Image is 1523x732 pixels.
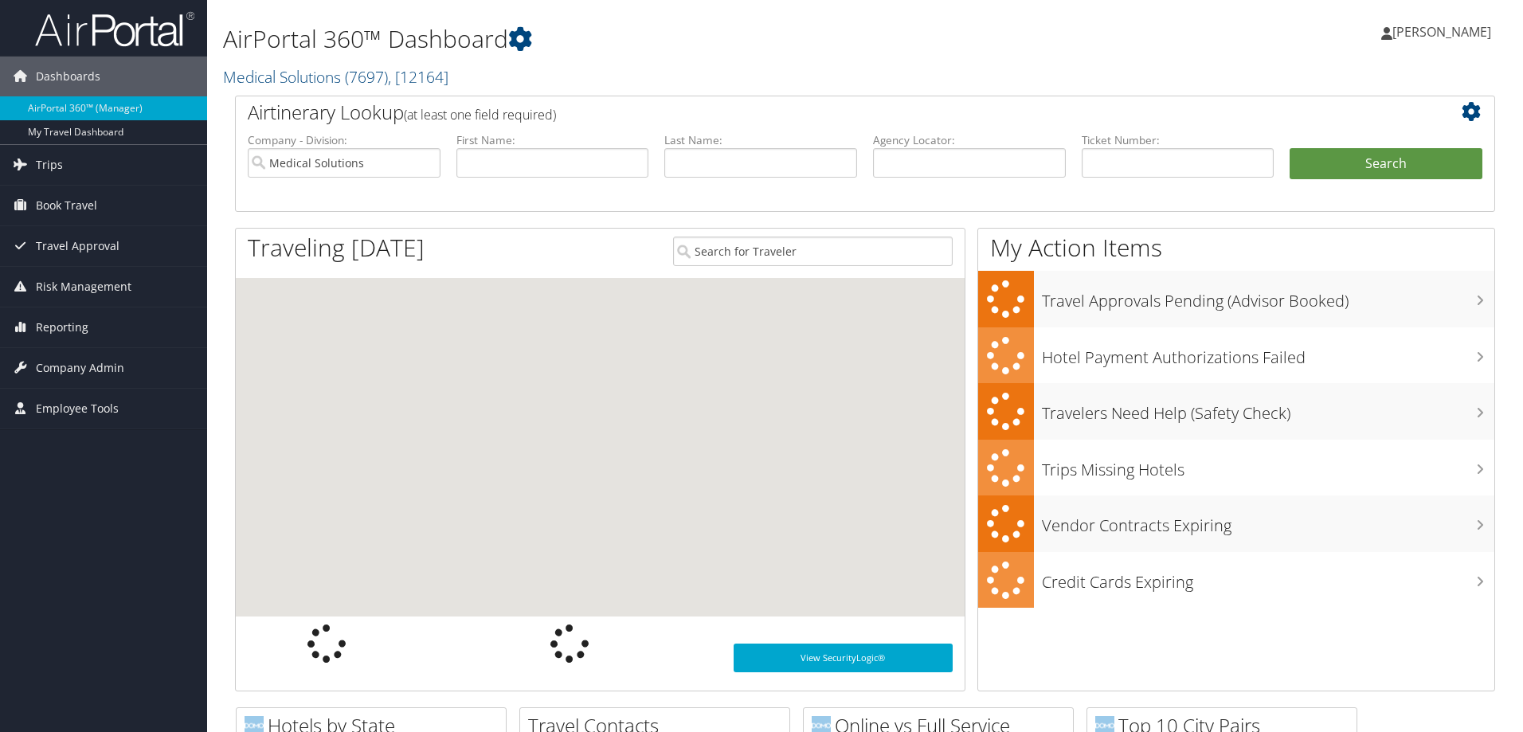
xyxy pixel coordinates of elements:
[1392,23,1491,41] span: [PERSON_NAME]
[1042,507,1494,537] h3: Vendor Contracts Expiring
[35,10,194,48] img: airportal-logo.png
[1042,563,1494,593] h3: Credit Cards Expiring
[36,307,88,347] span: Reporting
[36,348,124,388] span: Company Admin
[1042,282,1494,312] h3: Travel Approvals Pending (Advisor Booked)
[36,226,119,266] span: Travel Approval
[388,66,448,88] span: , [ 12164 ]
[978,495,1494,552] a: Vendor Contracts Expiring
[978,271,1494,327] a: Travel Approvals Pending (Advisor Booked)
[36,186,97,225] span: Book Travel
[345,66,388,88] span: ( 7697 )
[36,57,100,96] span: Dashboards
[1381,8,1507,56] a: [PERSON_NAME]
[873,132,1066,148] label: Agency Locator:
[978,383,1494,440] a: Travelers Need Help (Safety Check)
[456,132,649,148] label: First Name:
[1042,451,1494,481] h3: Trips Missing Hotels
[248,231,425,264] h1: Traveling [DATE]
[1042,339,1494,369] h3: Hotel Payment Authorizations Failed
[36,267,131,307] span: Risk Management
[223,22,1079,56] h1: AirPortal 360™ Dashboard
[248,99,1377,126] h2: Airtinerary Lookup
[404,106,556,123] span: (at least one field required)
[1082,132,1274,148] label: Ticket Number:
[1290,148,1482,180] button: Search
[673,237,953,266] input: Search for Traveler
[734,644,953,672] a: View SecurityLogic®
[978,231,1494,264] h1: My Action Items
[978,552,1494,609] a: Credit Cards Expiring
[248,132,440,148] label: Company - Division:
[978,440,1494,496] a: Trips Missing Hotels
[36,145,63,185] span: Trips
[223,66,448,88] a: Medical Solutions
[664,132,857,148] label: Last Name:
[36,389,119,429] span: Employee Tools
[1042,394,1494,425] h3: Travelers Need Help (Safety Check)
[978,327,1494,384] a: Hotel Payment Authorizations Failed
